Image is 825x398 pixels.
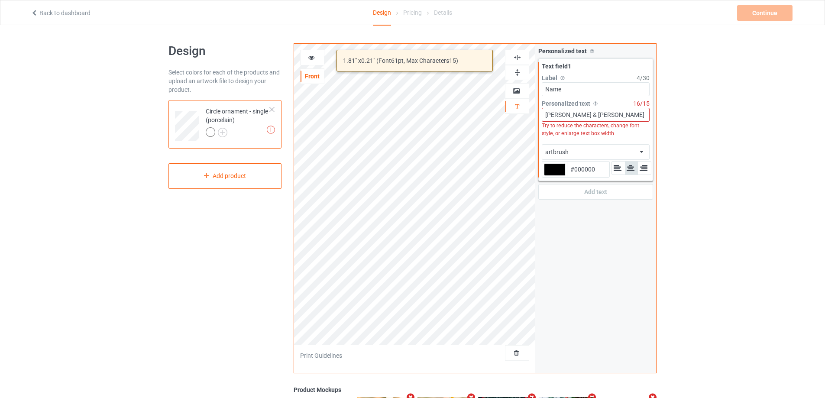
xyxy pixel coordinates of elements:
div: Pricing [403,0,422,25]
input: Your label [542,82,650,96]
div: Circle ornament - single (porcelain) [206,107,270,136]
div: 16 / 15 [633,99,650,108]
div: Add text [538,184,653,200]
div: Front [301,72,324,81]
img: svg%3E%0A [513,53,521,61]
div: artbrush [545,148,569,156]
span: 1.81 " x 0.21 " (Font 61 pt, Max Characters 15 ) [343,57,458,64]
img: svg%3E%0A [592,100,599,107]
img: svg%3E%0A [589,48,595,55]
h1: Design [168,43,281,59]
div: 4 / 30 [637,74,650,82]
span: Personalized text [538,48,587,55]
img: svg%3E%0A [513,68,521,77]
div: Details [434,0,452,25]
div: Print Guidelines [300,351,342,360]
img: svg%3E%0A [559,74,566,81]
div: Add product [168,163,281,189]
span: Label [542,74,557,81]
div: Try to reduce the characters, change font style, or enlarge text box width [542,122,650,138]
div: Select colors for each of the products and upload an artwork file to design your product. [168,68,281,94]
img: svg%3E%0A [513,102,521,110]
div: Design [373,0,391,26]
div: Product Mockups [294,385,657,394]
input: Your text [542,108,650,122]
img: exclamation icon [267,126,275,134]
a: Back to dashboard [31,10,91,16]
div: Text field 1 [542,62,650,71]
img: svg+xml;base64,PD94bWwgdmVyc2lvbj0iMS4wIiBlbmNvZGluZz0iVVRGLTgiPz4KPHN2ZyB3aWR0aD0iMjJweCIgaGVpZ2... [218,128,227,137]
span: Personalized text [542,100,590,107]
div: Circle ornament - single (porcelain) [168,100,281,149]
